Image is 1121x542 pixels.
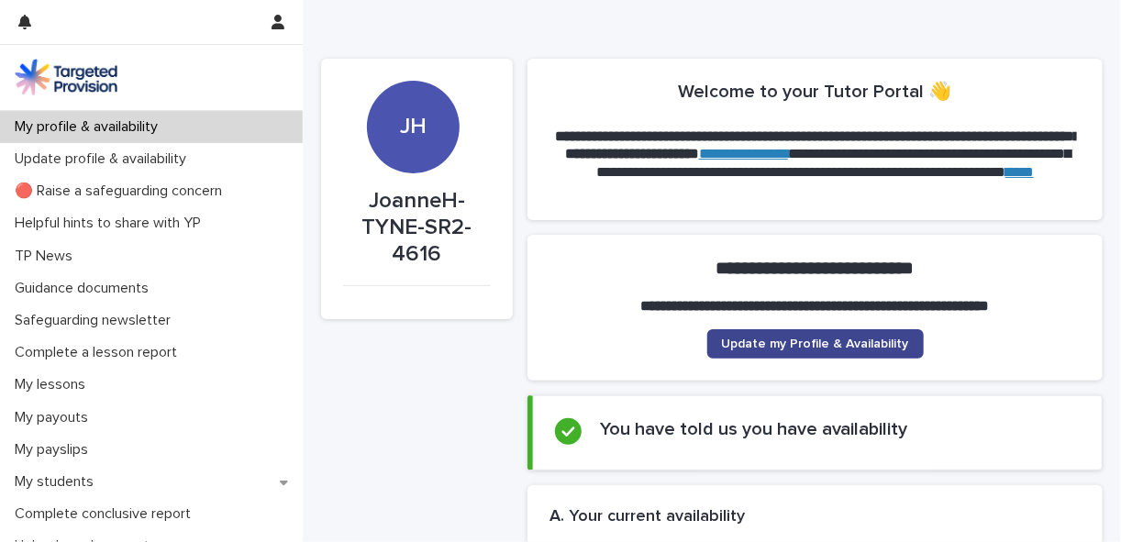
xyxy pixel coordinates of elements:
[15,59,117,95] img: M5nRWzHhSzIhMunXDL62
[7,118,172,136] p: My profile & availability
[7,215,216,232] p: Helpful hints to share with YP
[549,507,745,527] h2: A. Your current availability
[343,188,491,267] p: JoanneH-TYNE-SR2-4616
[7,505,205,523] p: Complete conclusive report
[7,409,103,426] p: My payouts
[7,248,87,265] p: TP News
[7,150,201,168] p: Update profile & availability
[367,21,460,140] div: JH
[600,418,908,440] h2: You have told us you have availability
[722,337,909,350] span: Update my Profile & Availability
[7,280,163,297] p: Guidance documents
[7,312,185,329] p: Safeguarding newsletter
[7,344,192,361] p: Complete a lesson report
[7,441,103,459] p: My payslips
[7,473,108,491] p: My students
[7,376,100,393] p: My lessons
[679,81,952,103] h2: Welcome to your Tutor Portal 👋
[707,329,924,359] a: Update my Profile & Availability
[7,183,237,200] p: 🔴 Raise a safeguarding concern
